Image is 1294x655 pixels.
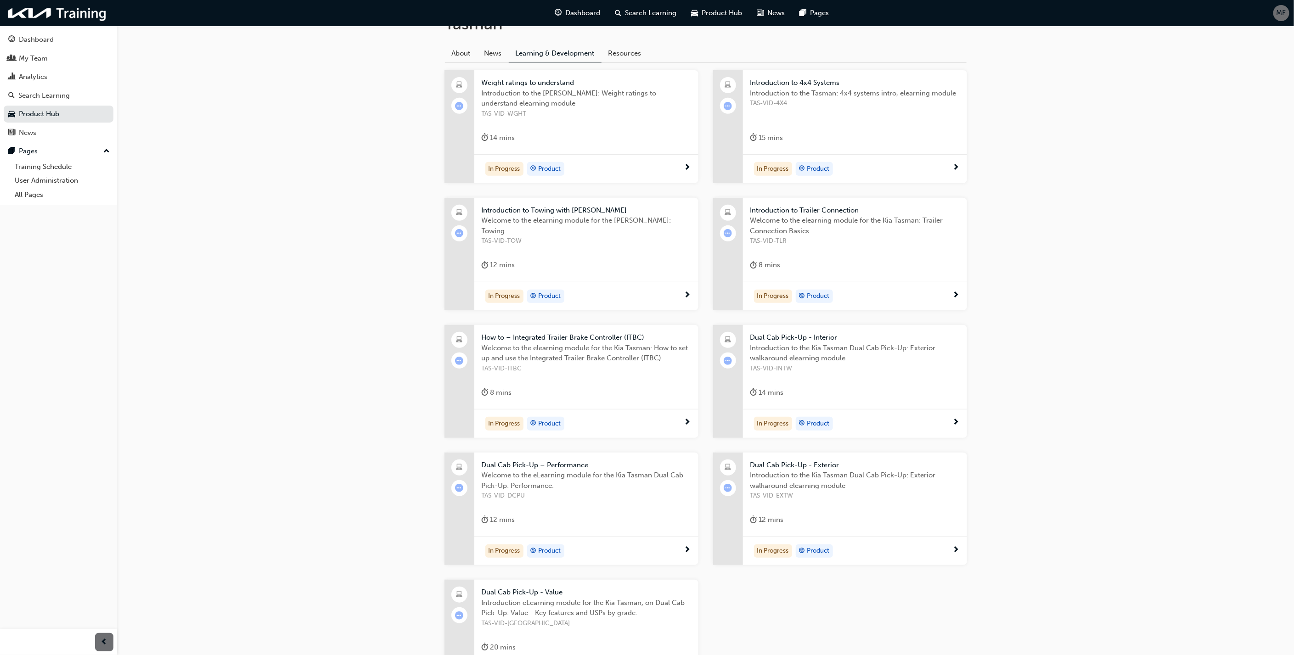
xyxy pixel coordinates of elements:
span: learningRecordVerb_ATTEMPT-icon [455,229,463,237]
span: Introduction to the [PERSON_NAME]: Weight ratings to understand elearning module [482,88,691,109]
span: target-icon [799,418,805,430]
span: Dual Cab Pick-Up - Exterior [750,460,960,470]
a: news-iconNews [749,4,792,22]
span: laptop-icon [456,207,462,219]
span: Product [807,164,830,174]
div: In Progress [754,290,792,303]
span: Product [539,546,561,556]
span: Dashboard [565,8,600,18]
span: duration-icon [750,387,757,398]
a: Introduction to Towing with [PERSON_NAME]Welcome to the elearning module for the [PERSON_NAME]: T... [444,198,698,311]
span: Welcome to the elearning module for the Kia Tasman: How to set up and use the Integrated Trailer ... [482,343,691,364]
span: Welcome to the elearning module for the Kia Tasman: Trailer Connection Basics [750,215,960,236]
a: Dual Cab Pick-Up – PerformanceWelcome to the eLearning module for the Kia Tasman Dual Cab Pick-Up... [444,453,698,565]
span: pages-icon [799,7,806,19]
span: laptop-icon [456,334,462,346]
span: learningRecordVerb_ATTEMPT-icon [455,484,463,492]
span: car-icon [8,110,15,118]
div: In Progress [485,290,523,303]
div: Dashboard [19,34,54,45]
div: 12 mins [750,514,784,526]
span: Product [807,546,830,556]
a: Dashboard [4,31,113,48]
span: duration-icon [482,642,489,653]
span: search-icon [8,92,15,100]
span: Product [539,164,561,174]
span: Introduction eLearning module for the Kia Tasman, on Dual Cab Pick-Up: Value - Key features and U... [482,598,691,618]
span: TAS-VID-EXTW [750,491,960,501]
span: duration-icon [482,387,489,398]
span: pages-icon [8,147,15,156]
a: My Team [4,50,113,67]
div: 15 mins [750,132,783,144]
a: Training Schedule [11,160,113,174]
span: target-icon [530,418,537,430]
span: target-icon [530,163,537,175]
a: News [4,124,113,141]
div: 20 mins [482,642,516,653]
span: TAS-VID-INTW [750,364,960,374]
div: In Progress [754,162,792,176]
div: 14 mins [482,132,515,144]
a: News [478,45,509,62]
span: Introduction to the Kia Tasman Dual Cab Pick-Up: Exterior walkaround elearning module [750,470,960,491]
div: 12 mins [482,259,515,271]
span: TAS-VID-[GEOGRAPHIC_DATA] [482,618,691,629]
span: Product [807,291,830,302]
span: search-icon [615,7,621,19]
div: In Progress [485,162,523,176]
a: All Pages [11,188,113,202]
div: 8 mins [482,387,512,398]
a: Resources [602,45,648,62]
a: Search Learning [4,87,113,104]
span: Welcome to the elearning module for the [PERSON_NAME]: Towing [482,215,691,236]
span: laptop-icon [725,462,731,474]
a: Introduction to 4x4 SystemsIntroduction to the Tasman: 4x4 systems intro, elearning moduleTAS-VID... [713,70,967,183]
span: next-icon [953,291,960,300]
button: DashboardMy TeamAnalyticsSearch LearningProduct HubNews [4,29,113,143]
a: guage-iconDashboard [547,4,608,22]
span: Search Learning [625,8,676,18]
div: 12 mins [482,514,515,526]
span: next-icon [684,164,691,172]
span: guage-icon [8,36,15,44]
span: duration-icon [750,132,757,144]
a: Weight ratings to understandIntroduction to the [PERSON_NAME]: Weight ratings to understand elear... [444,70,698,183]
span: learningRecordVerb_ATTEMPT-icon [724,229,732,237]
span: Product Hub [702,8,742,18]
span: TAS-VID-WGHT [482,109,691,119]
span: next-icon [684,291,691,300]
span: Dual Cab Pick-Up - Value [482,587,691,598]
span: Product [807,419,830,429]
span: target-icon [799,291,805,302]
a: kia-training [5,4,110,22]
div: 14 mins [750,387,784,398]
a: How to – Integrated Trailer Brake Controller (ITBC)Welcome to the elearning module for the Kia Ta... [444,325,698,438]
span: TAS-VID-TLR [750,236,960,246]
span: Product [539,291,561,302]
span: duration-icon [750,259,757,271]
span: up-icon [103,146,110,157]
span: Introduction to Towing with [PERSON_NAME] [482,205,691,216]
span: target-icon [530,545,537,557]
a: About [445,45,478,62]
div: 8 mins [750,259,781,271]
button: Pages [4,143,113,160]
span: next-icon [953,419,960,427]
span: laptop-icon [725,334,731,346]
span: laptop-icon [456,589,462,601]
span: laptop-icon [725,79,731,91]
span: MF [1277,8,1286,18]
span: learningRecordVerb_ATTEMPT-icon [455,102,463,110]
div: News [19,128,36,138]
span: TAS-VID-ITBC [482,364,691,374]
span: Dual Cab Pick-Up – Performance [482,460,691,470]
span: next-icon [953,164,960,172]
span: learningRecordVerb_ATTEMPT-icon [724,102,732,110]
a: Product Hub [4,106,113,123]
span: Introduction to Trailer Connection [750,205,960,216]
span: news-icon [8,129,15,137]
div: Search Learning [18,90,70,101]
div: In Progress [485,544,523,558]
